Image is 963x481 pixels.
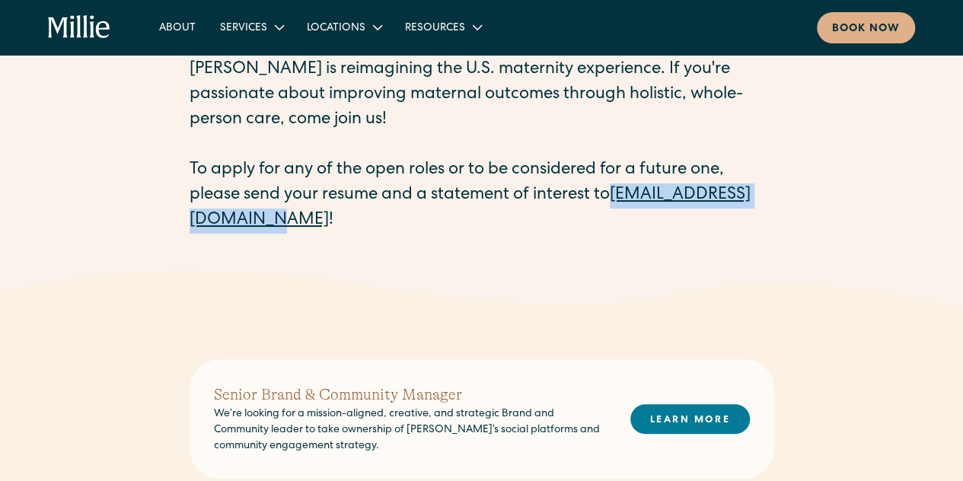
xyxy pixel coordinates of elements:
[208,14,295,40] div: Services
[147,14,208,40] a: About
[214,384,606,406] h2: Senior Brand & Community Manager
[832,21,900,37] div: Book now
[307,21,365,37] div: Locations
[405,21,465,37] div: Resources
[817,12,915,43] a: Book now
[190,58,774,234] p: [PERSON_NAME] is reimagining the U.S. maternity experience. If you're passionate about improving ...
[48,15,110,40] a: home
[220,21,267,37] div: Services
[630,404,750,434] a: LEARN MORE
[214,406,606,454] p: We’re looking for a mission-aligned, creative, and strategic Brand and Community leader to take o...
[393,14,493,40] div: Resources
[295,14,393,40] div: Locations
